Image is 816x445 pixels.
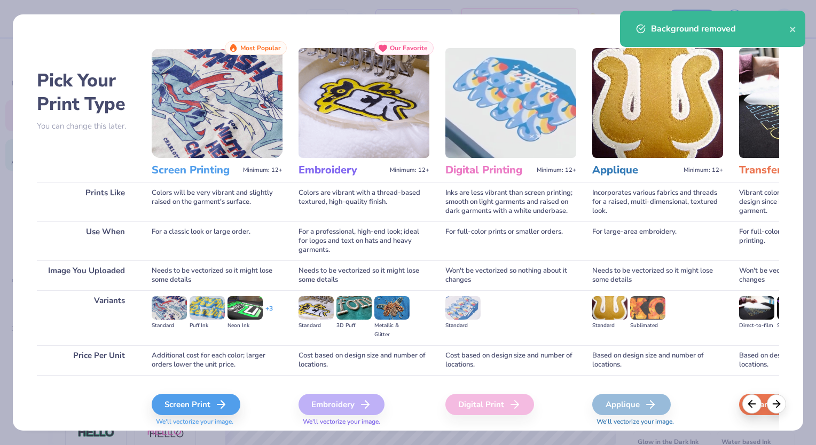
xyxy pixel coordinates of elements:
[152,163,239,177] h3: Screen Printing
[243,166,283,174] span: Minimum: 12+
[299,417,429,426] span: We'll vectorize your image.
[37,122,136,131] p: You can change this later.
[265,304,273,322] div: + 3
[299,394,385,415] div: Embroidery
[789,22,797,35] button: close
[445,48,576,158] img: Digital Printing
[374,321,410,339] div: Metallic & Glitter
[152,345,283,375] div: Additional cost for each color; larger orders lower the unit price.
[592,394,671,415] div: Applique
[592,163,679,177] h3: Applique
[777,296,812,320] img: Supacolor
[152,296,187,320] img: Standard
[299,221,429,260] div: For a professional, high-end look; ideal for logos and text on hats and heavy garments.
[152,417,283,426] span: We'll vectorize your image.
[152,394,240,415] div: Screen Print
[190,321,225,330] div: Puff Ink
[445,345,576,375] div: Cost based on design size and number of locations.
[336,321,372,330] div: 3D Puff
[37,260,136,290] div: Image You Uploaded
[592,260,723,290] div: Needs to be vectorized so it might lose some details
[592,417,723,426] span: We'll vectorize your image.
[537,166,576,174] span: Minimum: 12+
[592,321,627,330] div: Standard
[777,321,812,330] div: Supacolor
[227,296,263,320] img: Neon Ink
[445,221,576,260] div: For full-color prints or smaller orders.
[684,166,723,174] span: Minimum: 12+
[37,221,136,260] div: Use When
[592,345,723,375] div: Based on design size and number of locations.
[630,296,665,320] img: Sublimated
[152,182,283,221] div: Colors will be very vibrant and slightly raised on the garment's surface.
[445,321,481,330] div: Standard
[37,182,136,221] div: Prints Like
[445,394,534,415] div: Digital Print
[190,296,225,320] img: Puff Ink
[336,296,372,320] img: 3D Puff
[152,48,283,158] img: Screen Printing
[390,44,428,52] span: Our Favorite
[651,22,789,35] div: Background removed
[630,321,665,330] div: Sublimated
[299,296,334,320] img: Standard
[152,221,283,260] div: For a classic look or large order.
[592,48,723,158] img: Applique
[445,296,481,320] img: Standard
[152,321,187,330] div: Standard
[445,260,576,290] div: Won't be vectorized so nothing about it changes
[739,321,774,330] div: Direct-to-film
[37,345,136,375] div: Price Per Unit
[592,221,723,260] div: For large-area embroidery.
[374,296,410,320] img: Metallic & Glitter
[299,48,429,158] img: Embroidery
[739,296,774,320] img: Direct-to-film
[445,182,576,221] div: Inks are less vibrant than screen printing; smooth on light garments and raised on dark garments ...
[37,290,136,345] div: Variants
[227,321,263,330] div: Neon Ink
[37,69,136,116] h2: Pick Your Print Type
[299,321,334,330] div: Standard
[299,260,429,290] div: Needs to be vectorized so it might lose some details
[152,260,283,290] div: Needs to be vectorized so it might lose some details
[592,296,627,320] img: Standard
[299,345,429,375] div: Cost based on design size and number of locations.
[445,163,532,177] h3: Digital Printing
[390,166,429,174] span: Minimum: 12+
[299,163,386,177] h3: Embroidery
[592,182,723,221] div: Incorporates various fabrics and threads for a raised, multi-dimensional, textured look.
[299,182,429,221] div: Colors are vibrant with a thread-based textured, high-quality finish.
[240,44,281,52] span: Most Popular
